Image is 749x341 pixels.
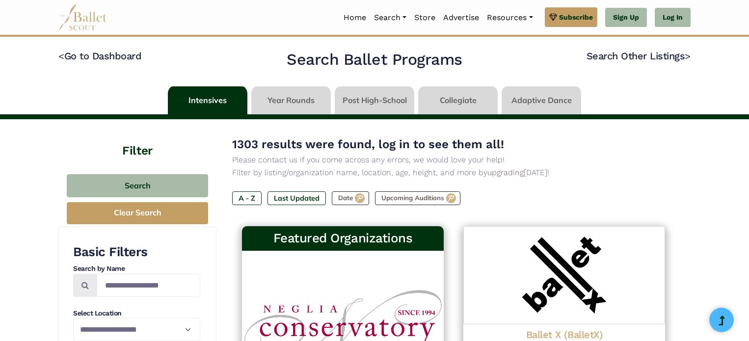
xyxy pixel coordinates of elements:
li: Collegiate [416,86,500,114]
input: Search by names... [97,274,200,297]
h4: Filter [58,119,216,159]
h4: Select Location [73,309,200,318]
a: Sign Up [605,8,647,27]
label: Upcoming Auditions [375,191,460,205]
a: <Go to Dashboard [58,50,141,62]
img: Logo [463,226,665,324]
a: Resources [483,7,536,28]
li: Post High-School [333,86,416,114]
label: A - Z [232,191,262,205]
code: > [685,50,691,62]
h2: Search Ballet Programs [287,50,462,70]
h3: Featured Organizations [250,230,436,247]
p: Please contact us if you come across any errors, we would love your help! [232,154,675,166]
h4: Ballet X (BalletX) [471,328,657,341]
li: Year Rounds [249,86,333,114]
code: < [58,50,64,62]
a: Subscribe [545,7,597,27]
button: Search [67,174,208,197]
label: Date [332,191,369,205]
a: Advertise [439,7,483,28]
p: Filter by listing/organization name, location, age, height, and more by [DATE]! [232,166,675,179]
a: Log In [655,8,691,27]
button: Clear Search [67,202,208,224]
a: Store [410,7,439,28]
a: Search [370,7,410,28]
a: Search Other Listings> [587,50,691,62]
label: Last Updated [267,191,326,205]
a: Home [340,7,370,28]
img: gem.svg [549,12,557,23]
a: upgrading [487,168,524,177]
h4: Search by Name [73,264,200,274]
span: 1303 results were found, log in to see them all! [232,137,504,151]
h3: Basic Filters [73,244,200,261]
li: Intensives [166,86,249,114]
li: Adaptive Dance [500,86,583,114]
span: Subscribe [559,12,593,23]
